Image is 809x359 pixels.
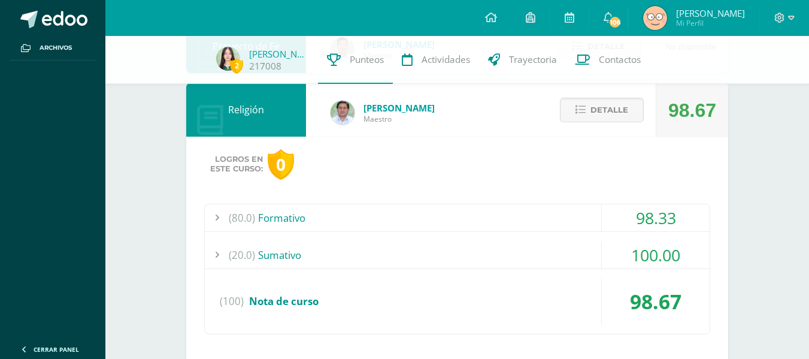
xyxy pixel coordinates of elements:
a: Punteos [318,36,393,84]
a: Trayectoria [479,36,566,84]
span: Logros en este curso: [210,155,263,174]
div: Sumativo [205,242,710,269]
span: [PERSON_NAME] [676,7,745,19]
img: 8c1a34b3b9342903322ec75c6fc362cc.png [216,47,240,71]
span: Cerrar panel [34,345,79,354]
a: Contactos [566,36,650,84]
span: (100) [220,279,244,324]
span: Maestro [363,114,435,124]
span: (20.0) [229,242,255,269]
span: (80.0) [229,204,255,231]
span: 2 [230,58,243,73]
div: 98.67 [602,279,710,324]
span: Archivos [40,43,72,53]
span: Nota de curso [249,294,319,308]
div: Religión [186,83,306,137]
a: [PERSON_NAME] [249,48,309,60]
a: 217008 [249,60,281,73]
div: 100.00 [602,242,710,269]
span: Actividades [422,53,470,66]
a: Actividades [393,36,479,84]
button: Detalle [560,98,644,122]
div: 0 [268,149,294,180]
span: Mi Perfil [676,18,745,28]
img: 534664ee60f520b42d8813f001d89cd9.png [643,6,667,30]
a: Archivos [10,36,96,61]
span: 106 [608,16,622,29]
span: [PERSON_NAME] [363,102,435,114]
div: Formativo [205,204,710,231]
span: Detalle [590,99,628,121]
img: f767cae2d037801592f2ba1a5db71a2a.png [331,101,354,125]
div: 98.67 [668,83,716,137]
span: Trayectoria [509,53,557,66]
div: 98.33 [602,204,710,231]
span: Punteos [350,53,384,66]
span: Contactos [599,53,641,66]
